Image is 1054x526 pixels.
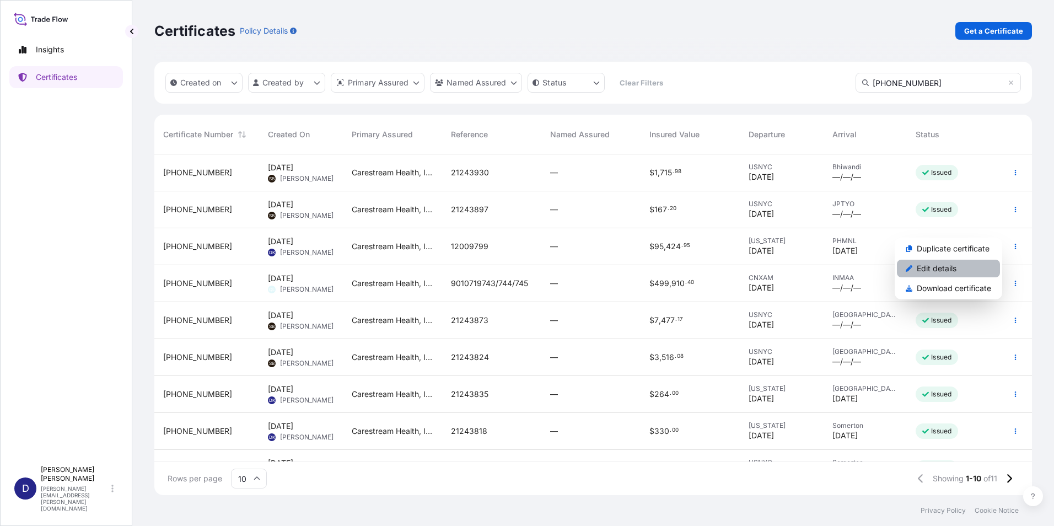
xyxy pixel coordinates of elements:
a: Duplicate certificate [897,240,1000,257]
div: Actions [895,238,1002,299]
p: Policy Details [240,25,288,36]
p: Download certificate [917,283,991,294]
a: Download certificate [897,280,1000,297]
a: Edit details [897,260,1000,277]
p: Get a Certificate [964,25,1023,36]
p: Duplicate certificate [917,243,990,254]
p: Edit details [917,263,956,274]
p: Certificates [154,22,235,40]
